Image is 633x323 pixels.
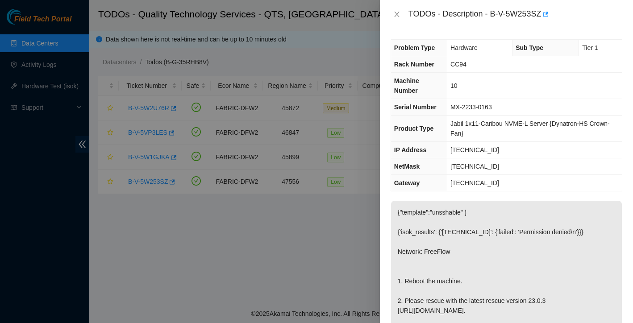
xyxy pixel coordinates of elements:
[450,179,499,186] span: [TECHNICAL_ID]
[394,104,437,111] span: Serial Number
[450,146,499,153] span: [TECHNICAL_ID]
[394,77,419,94] span: Machine Number
[394,163,420,170] span: NetMask
[394,61,434,68] span: Rack Number
[393,11,400,18] span: close
[450,104,492,111] span: MX-2233-0163
[450,82,458,89] span: 10
[408,7,622,21] div: TODOs - Description - B-V-5W253SZ
[582,44,598,51] span: Tier 1
[391,10,403,19] button: Close
[516,44,543,51] span: Sub Type
[450,61,466,68] span: CC94
[450,44,478,51] span: Hardware
[450,163,499,170] span: [TECHNICAL_ID]
[394,179,420,186] span: Gateway
[394,44,435,51] span: Problem Type
[394,125,433,132] span: Product Type
[450,120,610,137] span: Jabil 1x11-Caribou NVME-L Server {Dynatron-HS Crown-Fan}
[394,146,426,153] span: IP Address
